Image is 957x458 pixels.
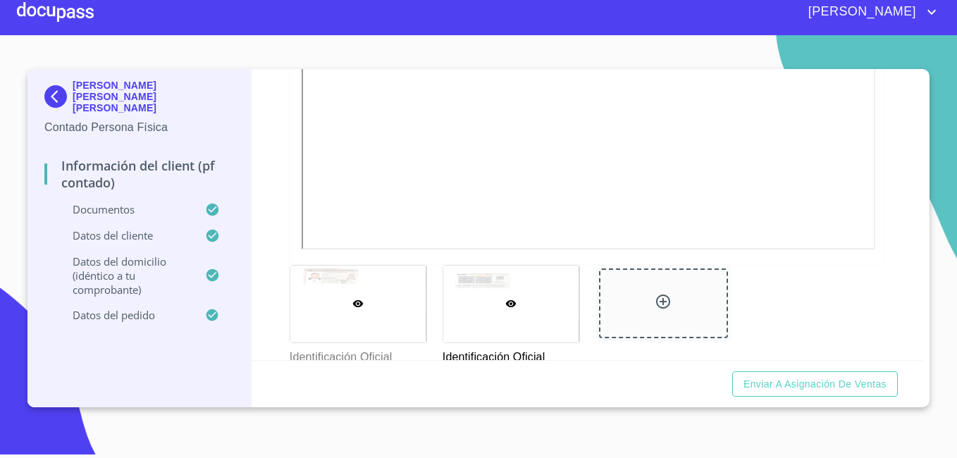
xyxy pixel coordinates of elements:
span: [PERSON_NAME] [798,1,923,23]
button: account of current user [798,1,940,23]
p: Identificación Oficial [443,343,579,366]
p: Información del Client (PF contado) [44,157,234,191]
img: Docupass spot blue [44,85,73,108]
p: Datos del domicilio (idéntico a tu comprobante) [44,254,205,297]
p: Identificación Oficial [290,343,426,366]
p: [PERSON_NAME] [PERSON_NAME] [PERSON_NAME] [73,80,234,113]
p: Datos del pedido [44,308,205,322]
span: Enviar a Asignación de Ventas [743,376,887,393]
div: [PERSON_NAME] [PERSON_NAME] [PERSON_NAME] [44,80,234,119]
p: Datos del cliente [44,228,205,242]
p: Contado Persona Física [44,119,234,136]
button: Enviar a Asignación de Ventas [732,371,898,397]
p: Documentos [44,202,205,216]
